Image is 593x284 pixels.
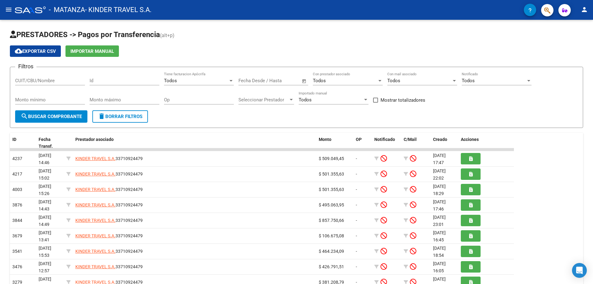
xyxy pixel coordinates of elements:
[356,172,357,176] span: -
[75,233,116,238] span: KINDER TRAVEL S.A.
[15,110,87,123] button: Buscar Comprobante
[374,137,395,142] span: Notificado
[21,114,82,119] span: Buscar Comprobante
[431,133,458,153] datatable-header-cell: Creado
[12,172,22,176] span: 4217
[404,137,417,142] span: C/Mail
[356,187,357,192] span: -
[238,97,288,103] span: Seleccionar Prestador
[319,218,344,223] span: $ 857.750,66
[353,133,372,153] datatable-header-cell: OP
[75,137,114,142] span: Prestador asociado
[75,156,116,161] span: KINDER TRAVEL S.A.
[98,112,105,120] mat-icon: delete
[433,199,446,211] span: [DATE] 17:46
[12,249,22,254] span: 3541
[356,249,357,254] span: -
[433,230,446,242] span: [DATE] 16:45
[319,187,344,192] span: $ 501.355,63
[572,263,587,278] div: Open Intercom Messenger
[15,49,56,54] span: Exportar CSV
[75,202,116,207] span: KINDER TRAVEL S.A.
[39,230,51,242] span: [DATE] 13:41
[319,233,344,238] span: $ 106.675,08
[75,264,116,269] span: KINDER TRAVEL S.A.
[160,32,175,38] span: (alt+p)
[75,249,116,254] span: KINDER TRAVEL S.A.
[164,78,177,83] span: Todos
[39,137,53,149] span: Fecha Transf.
[39,261,51,273] span: [DATE] 12:57
[433,153,446,165] span: [DATE] 17:47
[49,3,85,17] span: - MATANZA
[356,233,357,238] span: -
[356,218,357,223] span: -
[238,78,263,83] input: Fecha inicio
[39,153,51,165] span: [DATE] 14:46
[372,133,401,153] datatable-header-cell: Notificado
[319,137,331,142] span: Monto
[12,218,22,223] span: 3844
[387,78,400,83] span: Todos
[10,133,36,153] datatable-header-cell: ID
[12,137,16,142] span: ID
[15,62,36,71] h3: Filtros
[39,168,51,180] span: [DATE] 15:02
[70,49,114,54] span: Importar Manual
[75,187,116,192] span: KINDER TRAVEL S.A.
[319,202,344,207] span: $ 495.063,95
[319,249,344,254] span: $ 464.234,09
[75,156,143,161] span: 33710924479
[319,172,344,176] span: $ 501.355,63
[10,45,61,57] button: Exportar CSV
[12,202,22,207] span: 3876
[75,218,143,223] span: 33710924479
[39,184,51,196] span: [DATE] 15:26
[5,6,12,13] mat-icon: menu
[75,218,116,223] span: KINDER TRAVEL S.A.
[12,264,22,269] span: 3476
[313,78,326,83] span: Todos
[10,30,160,39] span: PRESTADORES -> Pagos por Transferencia
[65,45,119,57] button: Importar Manual
[433,168,446,180] span: [DATE] 22:02
[458,133,514,153] datatable-header-cell: Acciones
[433,184,446,196] span: [DATE] 18:29
[75,172,116,176] span: KINDER TRAVEL S.A.
[301,78,308,85] button: Open calendar
[381,96,425,104] span: Mostrar totalizadores
[269,78,299,83] input: Fecha fin
[356,156,357,161] span: -
[433,137,447,142] span: Creado
[15,47,22,55] mat-icon: cloud_download
[316,133,353,153] datatable-header-cell: Monto
[73,133,316,153] datatable-header-cell: Prestador asociado
[356,137,362,142] span: OP
[75,233,143,238] span: 33710924479
[36,133,64,153] datatable-header-cell: Fecha Transf.
[75,187,143,192] span: 33710924479
[98,114,142,119] span: Borrar Filtros
[461,137,479,142] span: Acciones
[462,78,475,83] span: Todos
[39,246,51,258] span: [DATE] 15:53
[433,261,446,273] span: [DATE] 16:05
[581,6,588,13] mat-icon: person
[21,112,28,120] mat-icon: search
[356,202,357,207] span: -
[319,264,344,269] span: $ 426.791,51
[12,156,22,161] span: 4237
[356,264,357,269] span: -
[75,264,143,269] span: 33710924479
[401,133,431,153] datatable-header-cell: C/Mail
[433,215,446,227] span: [DATE] 23:01
[319,156,344,161] span: $ 509.049,45
[75,202,143,207] span: 33710924479
[92,110,148,123] button: Borrar Filtros
[75,172,143,176] span: 33710924479
[12,187,22,192] span: 4003
[299,97,312,103] span: Todos
[75,249,143,254] span: 33710924479
[433,246,446,258] span: [DATE] 18:54
[85,3,152,17] span: - KINDER TRAVEL S.A.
